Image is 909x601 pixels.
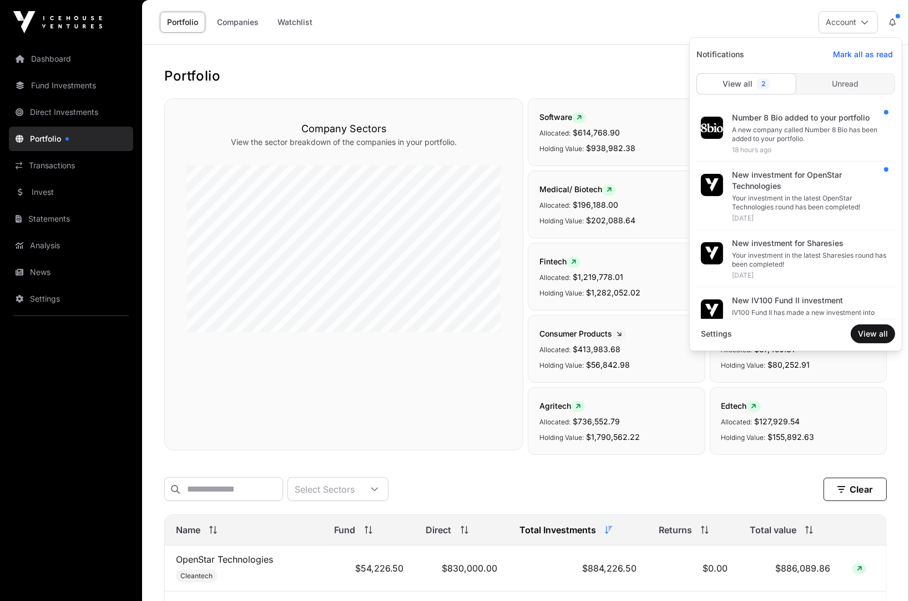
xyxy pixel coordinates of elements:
[324,545,415,592] td: $54,226.50
[832,78,858,89] span: Unread
[721,401,761,410] span: Edtech
[696,106,895,162] a: Number 8 Bio added to your portfolioA new company called Number 8 Bio has been added to your port...
[539,144,584,153] span: Holding Value:
[9,100,133,124] a: Direct Investments
[539,273,570,282] span: Allocated:
[539,201,570,209] span: Allocated:
[539,329,626,338] span: Consumer Products
[586,360,630,369] span: $56,842.98
[573,417,620,426] span: $736,552.79
[9,127,133,151] a: Portfolio
[539,289,584,297] span: Holding Value:
[732,112,886,123] div: Number 8 Bio added to your portfolio
[732,271,886,280] div: [DATE]
[539,184,616,194] span: Medical/ Biotech
[586,216,635,225] span: $202,088.64
[732,169,886,192] div: New investment for OpenStar Technologies
[851,324,895,343] button: View all
[648,545,739,592] td: $0.00
[573,272,623,282] span: $1,219,778.01
[270,12,320,33] a: Watchlist
[732,214,886,223] div: [DATE]
[9,287,133,311] a: Settings
[721,361,766,369] span: Holding Value:
[692,44,749,64] span: Notifications
[755,417,800,426] span: $127,929.54
[176,554,273,565] a: OpenStar Technologies
[750,523,796,537] span: Total value
[160,12,205,33] a: Portfolio
[826,46,900,63] button: Mark all as read
[732,251,886,269] div: Your investment in the latest Sharesies round has been completed!
[508,545,648,592] td: $884,226.50
[9,47,133,71] a: Dashboard
[732,308,886,326] div: IV100 Fund II has made a new investment into Sharesies.
[519,523,596,537] span: Total Investments
[732,238,886,249] div: New investment for Sharesies
[833,49,893,60] span: Mark all as read
[13,11,102,33] img: Icehouse Ventures Logo
[9,207,133,231] a: Statements
[586,432,640,442] span: $1,790,562.22
[9,153,133,178] a: Transactions
[539,129,570,137] span: Allocated:
[573,344,620,354] span: $413,983.68
[701,117,723,139] img: 8Bio-Favicon.svg
[9,180,133,204] a: Invest
[539,361,584,369] span: Holding Value:
[732,146,886,154] div: 18 hours ago
[732,126,886,143] div: A new company called Number 8 Bio has been added to your portfolio.
[586,288,640,297] span: $1,282,052.02
[335,523,356,537] span: Fund
[539,418,570,426] span: Allocated:
[768,432,815,442] span: $155,892.63
[415,545,509,592] td: $830,000.00
[819,11,878,33] button: Account
[732,295,886,306] div: New IV100 Fund II investment
[854,548,909,601] iframe: Chat Widget
[426,523,452,537] span: Direct
[705,304,719,317] img: iv-small-logo.svg
[539,433,584,442] span: Holding Value:
[210,12,266,33] a: Companies
[539,257,580,266] span: Fintech
[180,572,213,580] span: Cleantech
[696,163,895,230] a: New investment for OpenStar TechnologiesYour investment in the latest OpenStar Technologies round...
[9,233,133,258] a: Analysis
[9,73,133,98] a: Fund Investments
[696,231,895,287] a: New investment for SharesiesYour investment in the latest Sharesies round has been completed![DATE]
[732,194,886,212] div: Your investment in the latest OpenStar Technologies round has been completed!
[539,345,570,354] span: Allocated:
[164,67,887,85] h1: Portfolio
[573,200,618,209] span: $196,188.00
[539,401,585,410] span: Agritech
[288,478,361,500] div: Select Sectors
[659,523,692,537] span: Returns
[858,328,888,339] span: View all
[824,478,887,501] button: Clear
[187,137,501,148] p: View the sector breakdown of the companies in your portfolio.
[586,143,635,153] span: $938,982.38
[696,324,736,344] a: Settings
[739,545,842,592] td: $886,089.86
[696,288,895,344] a: New IV100 Fund II investmentIV100 Fund II has made a new investment into Sharesies.[DATE]
[9,260,133,284] a: News
[705,247,719,260] img: iv-small-logo.svg
[705,178,719,192] img: iv-small-logo.svg
[187,121,501,137] h3: Company Sectors
[768,360,810,369] span: $80,252.91
[176,523,200,537] span: Name
[539,217,584,225] span: Holding Value:
[721,433,766,442] span: Holding Value:
[573,128,620,137] span: $614,768.90
[539,112,586,122] span: Software
[721,418,753,426] span: Allocated:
